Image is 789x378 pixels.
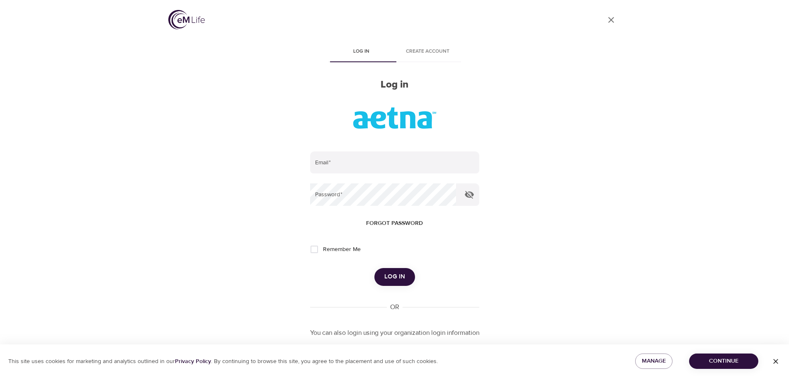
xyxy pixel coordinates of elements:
[353,107,436,129] img: org_logo_8.jpg
[310,79,479,91] h2: Log in
[384,271,405,282] span: Log in
[642,356,666,366] span: Manage
[601,10,621,30] a: close
[374,268,415,285] button: Log in
[323,245,361,254] span: Remember Me
[635,354,672,369] button: Manage
[696,356,752,366] span: Continue
[387,302,403,312] div: OR
[310,328,479,338] p: You can also login using your organization login information
[363,216,426,231] button: Forgot password
[310,42,479,62] div: disabled tabs example
[689,354,758,369] button: Continue
[366,218,423,229] span: Forgot password
[175,358,211,365] a: Privacy Policy
[333,47,390,56] span: Log in
[400,47,456,56] span: Create account
[168,10,205,29] img: logo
